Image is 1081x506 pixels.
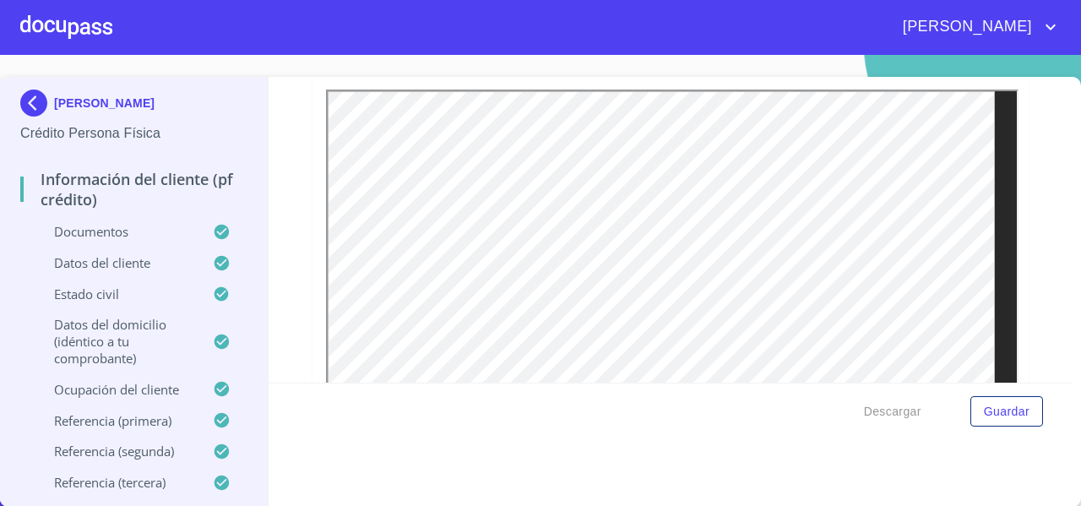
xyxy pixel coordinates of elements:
p: Documentos [20,223,213,240]
button: Guardar [970,396,1043,427]
p: Datos del domicilio (idéntico a tu comprobante) [20,316,213,367]
p: Referencia (tercera) [20,474,213,491]
button: account of current user [890,14,1061,41]
p: Datos del cliente [20,254,213,271]
p: Información del cliente (PF crédito) [20,169,247,209]
span: Descargar [864,401,921,422]
button: Descargar [857,396,928,427]
p: [PERSON_NAME] [54,96,155,110]
p: Ocupación del Cliente [20,381,213,398]
div: [PERSON_NAME] [20,90,247,123]
span: [PERSON_NAME] [890,14,1040,41]
p: Referencia (primera) [20,412,213,429]
img: Docupass spot blue [20,90,54,117]
p: Estado Civil [20,286,213,302]
span: Guardar [984,401,1029,422]
p: Crédito Persona Física [20,123,247,144]
p: Referencia (segunda) [20,443,213,460]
